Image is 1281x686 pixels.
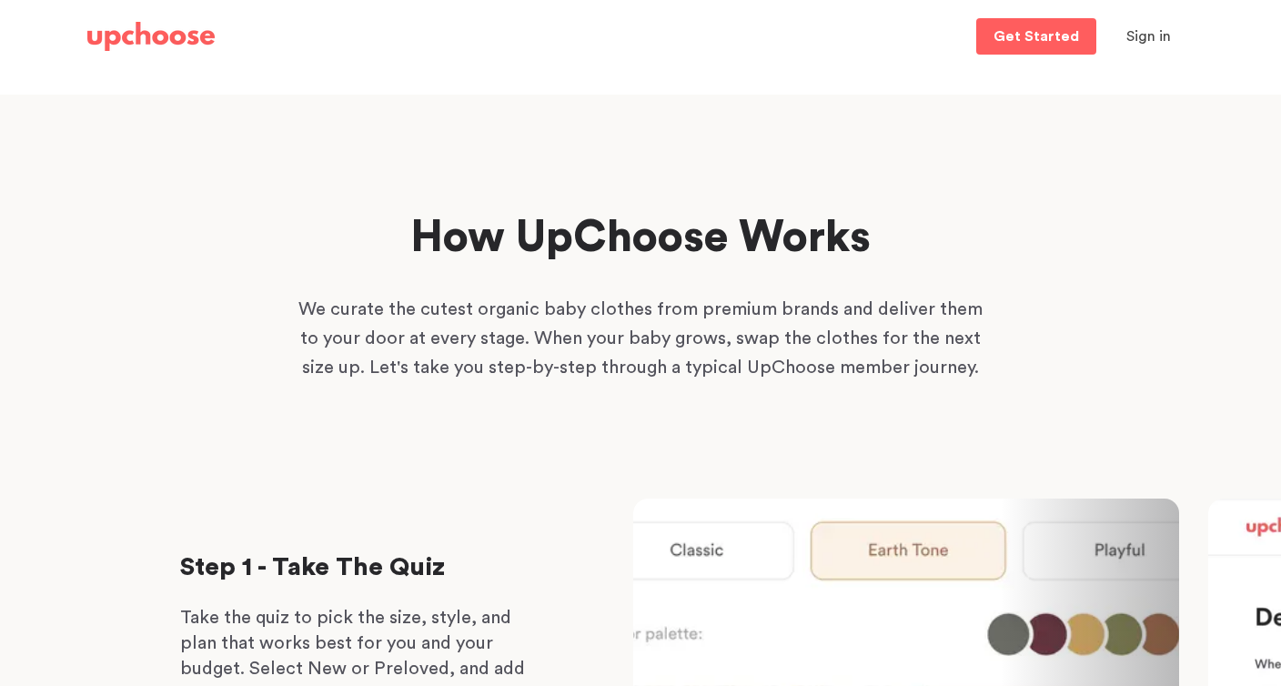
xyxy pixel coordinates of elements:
h1: How UpChoose Works [270,209,1011,267]
img: UpChoose [87,22,215,51]
p: Get Started [994,29,1079,44]
a: Get Started [976,18,1096,55]
button: Sign in [1104,18,1194,55]
span: Sign in [1126,29,1171,44]
p: We curate the cutest organic baby clothes from premium brands and deliver them to your door at ev... [295,295,986,382]
a: UpChoose [87,18,215,55]
p: Step 1 - Take The Quiz [180,553,544,582]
